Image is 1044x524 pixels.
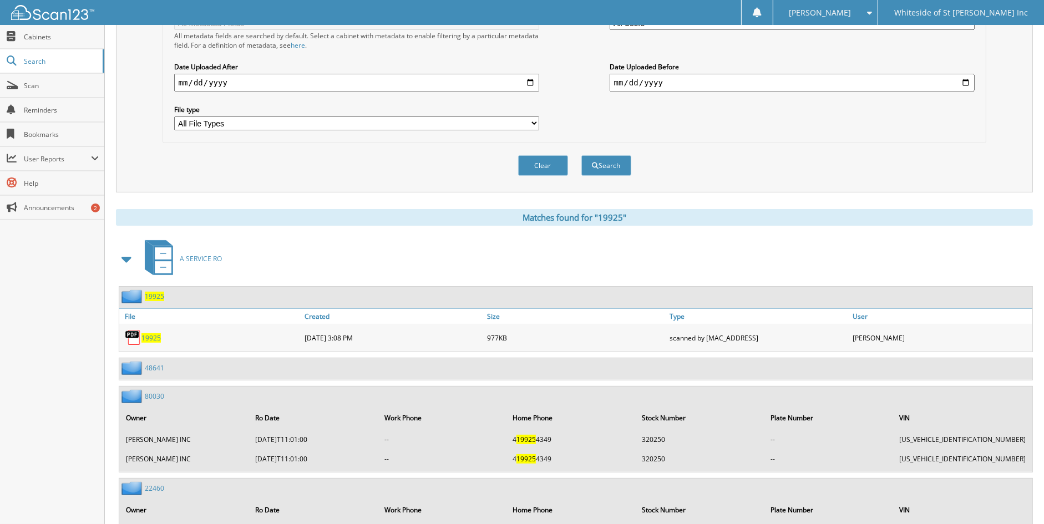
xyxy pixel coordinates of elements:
[121,361,145,375] img: folder2.png
[250,430,378,449] td: [DATE]T11:01:00
[765,450,893,468] td: --
[174,74,540,91] input: start
[24,130,99,139] span: Bookmarks
[180,254,222,263] span: A SERVICE RO
[379,430,506,449] td: --
[119,309,302,324] a: File
[302,327,484,349] div: [DATE] 3:08 PM
[581,155,631,176] button: Search
[636,406,764,429] th: Stock Number
[120,498,249,521] th: Owner
[765,406,893,429] th: Plate Number
[484,327,667,349] div: 977KB
[302,309,484,324] a: Created
[636,498,764,521] th: Stock Number
[894,406,1031,429] th: VIN
[667,309,850,324] a: Type
[507,498,635,521] th: Home Phone
[138,237,222,281] a: A SERVICE RO
[121,289,145,303] img: folder2.png
[145,391,164,401] a: 80030
[894,430,1031,449] td: [US_VEHICLE_IDENTIFICATION_NUMBER]
[379,406,506,429] th: Work Phone
[379,450,506,468] td: --
[24,203,99,212] span: Announcements
[507,450,635,468] td: 4 4349
[894,450,1031,468] td: [US_VEHICLE_IDENTIFICATION_NUMBER]
[145,292,164,301] a: 19925
[120,450,249,468] td: [PERSON_NAME] INC
[174,62,540,72] label: Date Uploaded After
[765,498,893,521] th: Plate Number
[667,327,850,349] div: scanned by [MAC_ADDRESS]
[125,329,141,346] img: PDF.png
[484,309,667,324] a: Size
[850,327,1032,349] div: [PERSON_NAME]
[24,154,91,164] span: User Reports
[24,105,99,115] span: Reminders
[610,74,975,91] input: end
[250,406,378,429] th: Ro Date
[636,450,764,468] td: 320250
[379,498,506,521] th: Work Phone
[850,309,1032,324] a: User
[141,333,161,343] a: 19925
[174,105,540,114] label: File type
[516,435,536,444] span: 19925
[894,9,1028,16] span: Whiteside of St [PERSON_NAME] Inc
[610,62,975,72] label: Date Uploaded Before
[250,450,378,468] td: [DATE]T11:01:00
[291,40,305,50] a: here
[636,430,764,449] td: 320250
[507,406,635,429] th: Home Phone
[116,209,1033,226] div: Matches found for "19925"
[120,406,249,429] th: Owner
[24,179,99,188] span: Help
[91,204,100,212] div: 2
[145,363,164,373] a: 48641
[120,430,249,449] td: [PERSON_NAME] INC
[174,31,540,50] div: All metadata fields are searched by default. Select a cabinet with metadata to enable filtering b...
[24,32,99,42] span: Cabinets
[11,5,94,20] img: scan123-logo-white.svg
[121,481,145,495] img: folder2.png
[789,9,852,16] span: [PERSON_NAME]
[145,484,164,493] a: 22460
[507,430,635,449] td: 4 4349
[24,57,97,66] span: Search
[24,81,99,90] span: Scan
[765,430,893,449] td: --
[121,389,145,403] img: folder2.png
[250,498,378,521] th: Ro Date
[518,155,568,176] button: Clear
[516,454,536,464] span: 19925
[894,498,1031,521] th: VIN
